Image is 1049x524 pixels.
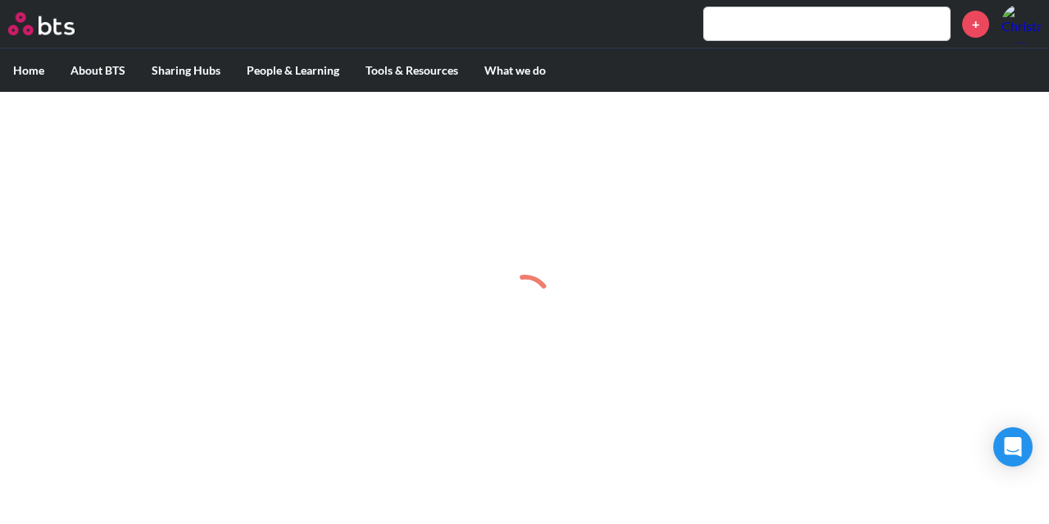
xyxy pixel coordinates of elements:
a: Go home [8,12,105,35]
label: Tools & Resources [352,49,471,92]
label: People & Learning [234,49,352,92]
div: Open Intercom Messenger [993,427,1033,467]
label: Sharing Hubs [139,49,234,92]
img: BTS Logo [8,12,75,35]
label: What we do [471,49,559,92]
a: Profile [1001,4,1041,43]
a: + [962,11,989,38]
img: Christa Sorenson [1001,4,1041,43]
label: About BTS [57,49,139,92]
